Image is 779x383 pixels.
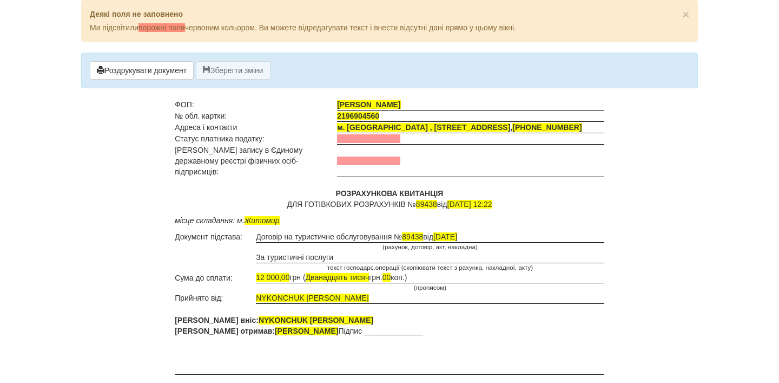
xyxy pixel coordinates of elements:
span: × [683,8,689,21]
span: Дванадцять тисяч [306,273,369,282]
span: [PERSON_NAME] [337,100,400,109]
td: Договір на туристичне обслуговування № від [256,231,604,243]
p: Ми підсвітили червоним кольором. Ви можете відредагувати текст і внести відсутні дані прямо у цьо... [90,22,689,33]
p: Підпис ______________ [175,315,604,336]
td: Прийнято від: [175,293,256,304]
span: [PERSON_NAME] [275,327,338,335]
button: Зберегти зміни [196,61,270,80]
td: , [337,122,604,133]
span: порожні поля [138,23,185,32]
span: NYKONCHUK [PERSON_NAME] [256,294,368,302]
span: NYKONCHUK [PERSON_NAME] [259,316,373,324]
td: (рахунок, договір, акт, накладна) [256,243,604,252]
i: місце складання: м. [175,216,279,225]
span: 2196904560 [337,112,379,120]
td: [PERSON_NAME] запису в Єдиному державному реєстрі фізичних осіб-підприємців: [175,145,337,177]
b: [PERSON_NAME] отримав: [175,327,338,335]
span: Житомир [245,216,280,225]
span: [DATE] 12:22 [447,200,492,209]
td: № обл. картки: [175,111,337,122]
td: Сума до сплати: [175,272,256,283]
td: Статус платника податку: [175,133,337,145]
td: ФОП: [175,99,337,111]
span: 00 [382,273,391,282]
span: [DATE] [433,232,457,241]
td: Адреса і контакти [175,122,337,133]
span: 89438 [402,232,423,241]
span: [PHONE_NUMBER] [512,123,582,132]
span: м. [GEOGRAPHIC_DATA] , [STREET_ADDRESS] [337,123,510,132]
b: РОЗРАХУНКОВА КВИТАНЦІЯ [336,189,444,198]
b: [PERSON_NAME] вніс: [175,316,373,324]
span: 89438 [416,200,437,209]
td: текст господарс.операції (скопіювати текст з рахунка, накладної, акту) [256,263,604,272]
p: Деякі поля не заповнено [90,9,689,20]
td: (прописом) [256,283,604,293]
button: Close [683,9,689,20]
p: ДЛЯ ГОТІВКОВИХ РОЗРАХУНКІВ № від [175,188,604,210]
span: 12 000,00 [256,273,289,282]
td: Документ підстава: [175,231,256,243]
td: За туристичні послуги [256,252,604,263]
td: грн ( грн. коп.) [256,272,604,283]
button: Роздрукувати документ [90,61,194,80]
